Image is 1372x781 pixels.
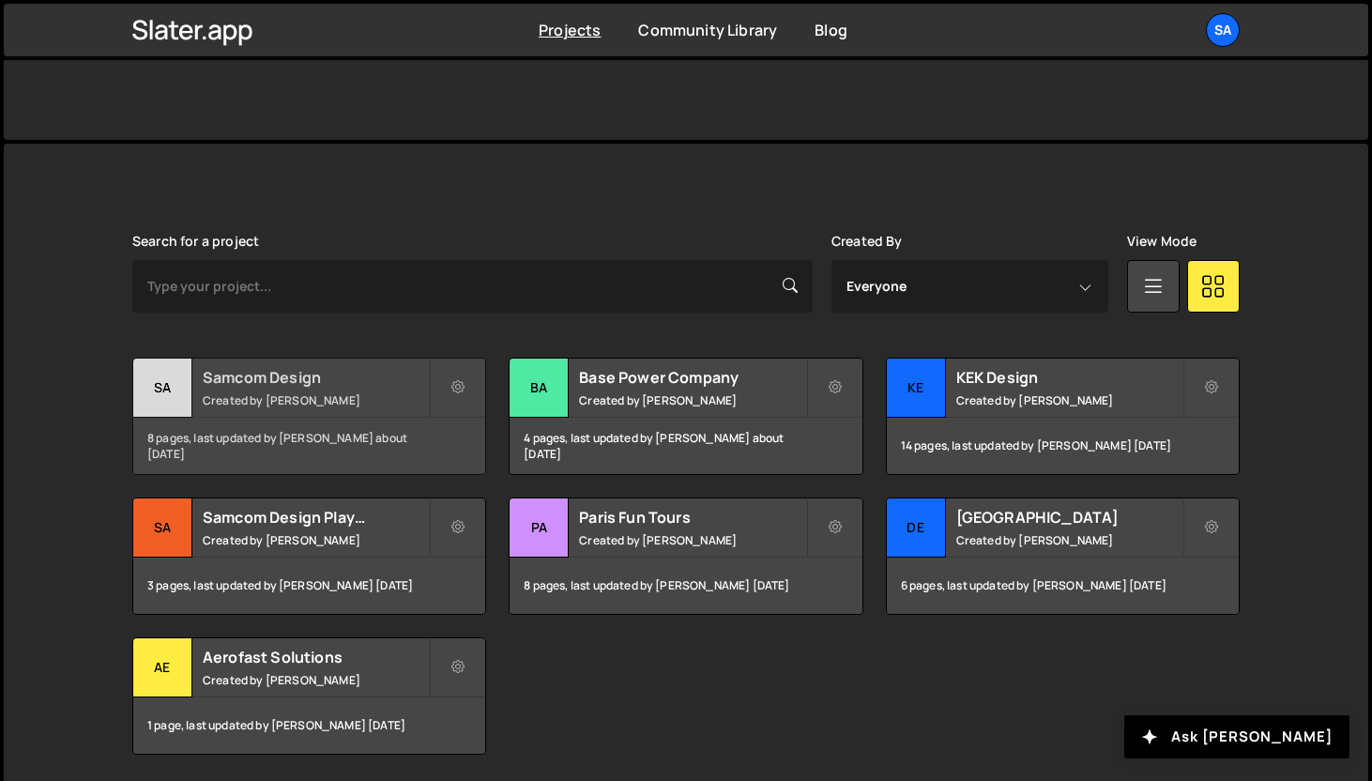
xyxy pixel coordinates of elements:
[638,20,777,40] a: Community Library
[132,498,486,615] a: Sa Samcom Design Playground Created by [PERSON_NAME] 3 pages, last updated by [PERSON_NAME] [DATE]
[1206,13,1240,47] a: SA
[579,507,805,528] h2: Paris Fun Tours
[1127,234,1197,249] label: View Mode
[956,532,1182,548] small: Created by [PERSON_NAME]
[203,367,429,388] h2: Samcom Design
[132,637,486,755] a: Ae Aerofast Solutions Created by [PERSON_NAME] 1 page, last updated by [PERSON_NAME] [DATE]
[510,498,569,558] div: Pa
[887,558,1239,614] div: 6 pages, last updated by [PERSON_NAME] [DATE]
[133,359,192,418] div: Sa
[815,20,847,40] a: Blog
[203,532,429,548] small: Created by [PERSON_NAME]
[132,234,259,249] label: Search for a project
[956,507,1182,528] h2: [GEOGRAPHIC_DATA]
[133,418,485,474] div: 8 pages, last updated by [PERSON_NAME] about [DATE]
[887,359,946,418] div: KE
[886,498,1240,615] a: De [GEOGRAPHIC_DATA] Created by [PERSON_NAME] 6 pages, last updated by [PERSON_NAME] [DATE]
[579,392,805,408] small: Created by [PERSON_NAME]
[203,672,429,688] small: Created by [PERSON_NAME]
[887,418,1239,474] div: 14 pages, last updated by [PERSON_NAME] [DATE]
[133,638,192,697] div: Ae
[132,260,813,313] input: Type your project...
[956,367,1182,388] h2: KEK Design
[133,498,192,558] div: Sa
[133,558,485,614] div: 3 pages, last updated by [PERSON_NAME] [DATE]
[1124,715,1349,758] button: Ask [PERSON_NAME]
[510,418,861,474] div: 4 pages, last updated by [PERSON_NAME] about [DATE]
[579,532,805,548] small: Created by [PERSON_NAME]
[203,647,429,667] h2: Aerofast Solutions
[509,358,862,475] a: Ba Base Power Company Created by [PERSON_NAME] 4 pages, last updated by [PERSON_NAME] about [DATE]
[831,234,903,249] label: Created By
[887,498,946,558] div: De
[132,358,486,475] a: Sa Samcom Design Created by [PERSON_NAME] 8 pages, last updated by [PERSON_NAME] about [DATE]
[956,392,1182,408] small: Created by [PERSON_NAME]
[579,367,805,388] h2: Base Power Company
[886,358,1240,475] a: KE KEK Design Created by [PERSON_NAME] 14 pages, last updated by [PERSON_NAME] [DATE]
[510,359,569,418] div: Ba
[510,558,861,614] div: 8 pages, last updated by [PERSON_NAME] [DATE]
[203,392,429,408] small: Created by [PERSON_NAME]
[539,20,601,40] a: Projects
[203,507,429,528] h2: Samcom Design Playground
[509,498,862,615] a: Pa Paris Fun Tours Created by [PERSON_NAME] 8 pages, last updated by [PERSON_NAME] [DATE]
[133,697,485,754] div: 1 page, last updated by [PERSON_NAME] [DATE]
